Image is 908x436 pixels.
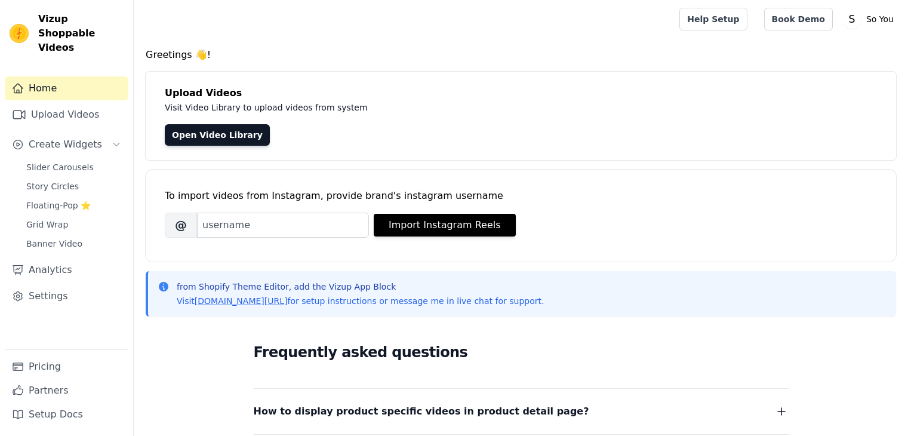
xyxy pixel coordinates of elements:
[26,161,94,173] span: Slider Carousels
[165,213,197,238] span: @
[197,213,369,238] input: username
[38,12,124,55] span: Vizup Shoppable Videos
[26,180,79,192] span: Story Circles
[165,100,700,115] p: Visit Video Library to upload videos from system
[165,189,877,203] div: To import videos from Instagram, provide brand's instagram username
[177,295,544,307] p: Visit for setup instructions or message me in live chat for support.
[19,216,128,233] a: Grid Wrap
[10,24,29,43] img: Vizup
[19,159,128,176] a: Slider Carousels
[146,48,896,62] h4: Greetings 👋!
[19,235,128,252] a: Banner Video
[19,197,128,214] a: Floating-Pop ⭐
[374,214,516,237] button: Import Instagram Reels
[165,124,270,146] a: Open Video Library
[5,355,128,379] a: Pricing
[5,258,128,282] a: Analytics
[679,8,747,30] a: Help Setup
[29,137,102,152] span: Create Widgets
[254,403,789,420] button: How to display product specific videos in product detail page?
[5,76,128,100] a: Home
[195,296,288,306] a: [DOMAIN_NAME][URL]
[764,8,833,30] a: Book Demo
[254,340,789,364] h2: Frequently asked questions
[165,86,877,100] h4: Upload Videos
[26,199,91,211] span: Floating-Pop ⭐
[26,219,68,231] span: Grid Wrap
[861,8,898,30] p: So You
[19,178,128,195] a: Story Circles
[254,403,589,420] span: How to display product specific videos in product detail page?
[5,103,128,127] a: Upload Videos
[848,13,855,25] text: S
[5,133,128,156] button: Create Widgets
[26,238,82,250] span: Banner Video
[5,284,128,308] a: Settings
[842,8,898,30] button: S So You
[5,403,128,426] a: Setup Docs
[5,379,128,403] a: Partners
[177,281,544,293] p: from Shopify Theme Editor, add the Vizup App Block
